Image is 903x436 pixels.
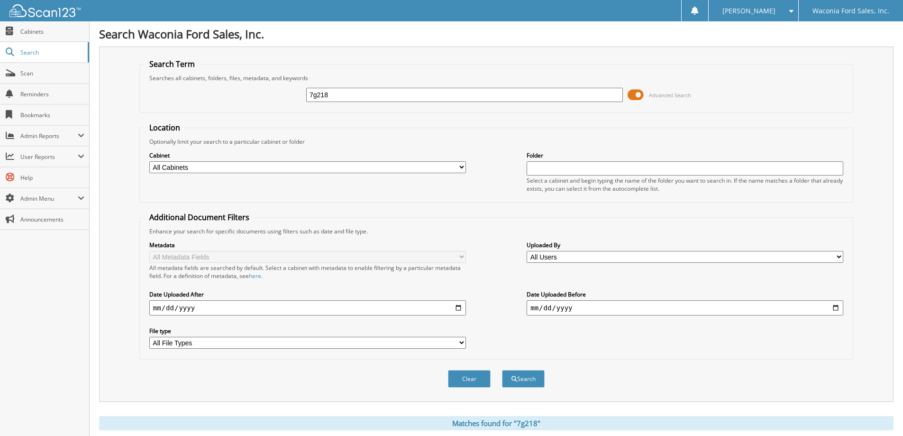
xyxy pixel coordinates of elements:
[20,195,78,203] span: Admin Menu
[99,416,894,430] div: Matches found for "7g218"
[527,176,843,193] div: Select a cabinet and begin typing the name of the folder you want to search in. If the name match...
[149,290,466,298] label: Date Uploaded After
[20,132,78,140] span: Admin Reports
[149,300,466,315] input: start
[20,153,78,161] span: User Reports
[145,74,848,82] div: Searches all cabinets, folders, files, metadata, and keywords
[502,370,545,388] button: Search
[20,111,84,119] span: Bookmarks
[249,272,261,280] a: here
[20,215,84,223] span: Announcements
[20,48,83,56] span: Search
[149,151,466,159] label: Cabinet
[448,370,491,388] button: Clear
[527,300,843,315] input: end
[527,241,843,249] label: Uploaded By
[149,327,466,335] label: File type
[20,90,84,98] span: Reminders
[20,69,84,77] span: Scan
[149,241,466,249] label: Metadata
[145,138,848,146] div: Optionally limit your search to a particular cabinet or folder
[99,26,894,42] h1: Search Waconia Ford Sales, Inc.
[9,4,81,17] img: scan123-logo-white.svg
[145,212,254,223] legend: Additional Document Filters
[722,8,775,14] span: [PERSON_NAME]
[20,28,84,36] span: Cabinets
[145,227,848,235] div: Enhance your search for specific documents using filters such as date and file type.
[149,264,466,280] div: All metadata fields are searched by default. Select a cabinet with metadata to enable filtering b...
[649,92,691,99] span: Advanced Search
[812,8,889,14] span: Waconia Ford Sales, Inc.
[527,151,843,159] label: Folder
[20,174,84,182] span: Help
[145,59,200,69] legend: Search Term
[145,122,185,133] legend: Location
[527,290,843,298] label: Date Uploaded Before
